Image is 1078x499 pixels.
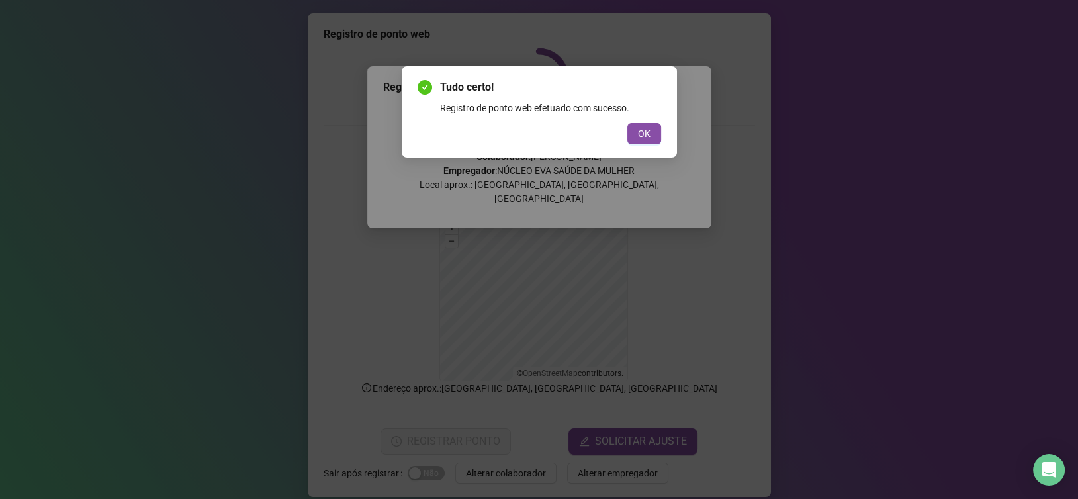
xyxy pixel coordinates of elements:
[418,80,432,95] span: check-circle
[627,123,661,144] button: OK
[440,79,661,95] span: Tudo certo!
[1033,454,1065,486] div: Open Intercom Messenger
[638,126,651,141] span: OK
[440,101,661,115] div: Registro de ponto web efetuado com sucesso.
